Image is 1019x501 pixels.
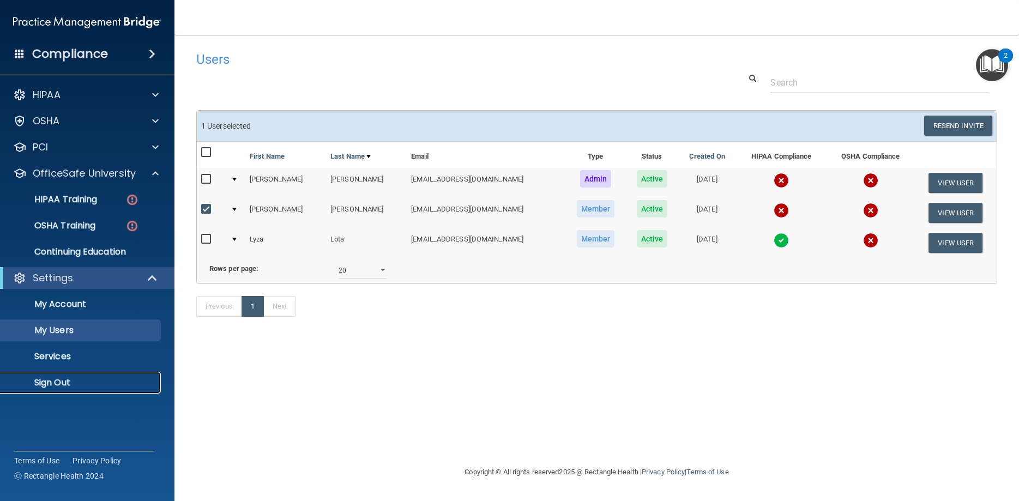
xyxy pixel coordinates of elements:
img: cross.ca9f0e7f.svg [774,203,789,218]
span: Active [637,230,668,248]
a: First Name [250,150,285,163]
p: OSHA [33,114,60,128]
td: [DATE] [678,198,736,228]
a: Terms of Use [686,468,728,476]
a: Previous [196,296,242,317]
h4: Users [196,52,656,67]
button: View User [928,173,982,193]
a: Privacy Policy [73,455,122,466]
div: 2 [1004,56,1008,70]
img: PMB logo [13,11,161,33]
img: cross.ca9f0e7f.svg [774,173,789,188]
span: Active [637,200,668,218]
td: [PERSON_NAME] [245,168,326,198]
a: Next [263,296,296,317]
p: HIPAA [33,88,61,101]
td: [DATE] [678,168,736,198]
td: [PERSON_NAME] [326,168,407,198]
a: PCI [13,141,159,154]
p: OSHA Training [7,220,95,231]
a: OSHA [13,114,159,128]
a: Privacy Policy [642,468,685,476]
img: cross.ca9f0e7f.svg [863,173,878,188]
img: danger-circle.6113f641.png [125,193,139,207]
iframe: Drift Widget Chat Controller [830,424,1006,467]
td: [EMAIL_ADDRESS][DOMAIN_NAME] [407,198,565,228]
input: Search [770,73,989,93]
p: HIPAA Training [7,194,97,205]
img: cross.ca9f0e7f.svg [863,203,878,218]
td: [PERSON_NAME] [245,198,326,228]
p: My Account [7,299,156,310]
td: [DATE] [678,228,736,257]
img: danger-circle.6113f641.png [125,219,139,233]
div: Copyright © All rights reserved 2025 @ Rectangle Health | | [398,455,796,490]
a: OfficeSafe University [13,167,159,180]
p: PCI [33,141,48,154]
th: HIPAA Compliance [737,142,827,168]
th: OSHA Compliance [827,142,915,168]
a: Settings [13,271,158,285]
th: Status [626,142,678,168]
th: Type [565,142,626,168]
b: Rows per page: [209,264,258,273]
td: [PERSON_NAME] [326,198,407,228]
a: Created On [689,150,725,163]
button: View User [928,203,982,223]
p: OfficeSafe University [33,167,136,180]
td: Lyza [245,228,326,257]
td: [EMAIL_ADDRESS][DOMAIN_NAME] [407,168,565,198]
span: Member [577,200,615,218]
a: 1 [242,296,264,317]
img: tick.e7d51cea.svg [774,233,789,248]
h6: 1 User selected [201,122,589,130]
h4: Compliance [32,46,108,62]
button: Resend Invite [924,116,992,136]
td: Lota [326,228,407,257]
p: Settings [33,271,73,285]
span: Ⓒ Rectangle Health 2024 [14,470,104,481]
p: Services [7,351,156,362]
span: Member [577,230,615,248]
a: HIPAA [13,88,159,101]
span: Admin [580,170,612,188]
span: Active [637,170,668,188]
a: Last Name [330,150,371,163]
img: cross.ca9f0e7f.svg [863,233,878,248]
p: Sign Out [7,377,156,388]
button: Open Resource Center, 2 new notifications [976,49,1008,81]
p: Continuing Education [7,246,156,257]
td: [EMAIL_ADDRESS][DOMAIN_NAME] [407,228,565,257]
button: View User [928,233,982,253]
th: Email [407,142,565,168]
a: Terms of Use [14,455,59,466]
p: My Users [7,325,156,336]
